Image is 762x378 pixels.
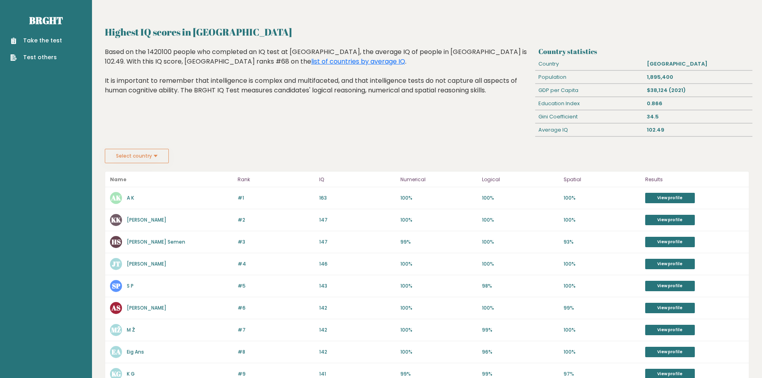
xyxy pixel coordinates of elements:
button: Select country [105,149,169,163]
p: 100% [564,326,640,334]
h3: Country statistics [538,47,749,56]
div: GDP per Capita [535,84,644,97]
p: 100% [564,194,640,202]
p: 147 [319,238,396,246]
p: 100% [400,194,477,202]
p: 97% [564,370,640,378]
text: EA [112,347,121,356]
text: MŽ [111,325,121,334]
p: #1 [238,194,314,202]
p: 100% [400,326,477,334]
p: 99% [482,370,559,378]
p: 100% [482,260,559,268]
p: 96% [482,348,559,356]
p: 141 [319,370,396,378]
p: #8 [238,348,314,356]
p: #6 [238,304,314,312]
div: Based on the 1420100 people who completed an IQ test at [GEOGRAPHIC_DATA], the average IQ of peop... [105,47,532,107]
p: 99% [482,326,559,334]
p: 100% [564,282,640,290]
p: 100% [564,216,640,224]
div: 102.49 [644,124,752,136]
p: Numerical [400,175,477,184]
a: A K [127,194,134,201]
a: View profile [645,281,695,291]
div: Gini Coefficient [535,110,644,123]
p: 100% [400,260,477,268]
h2: Highest IQ scores in [GEOGRAPHIC_DATA] [105,25,749,39]
a: Eig Ans [127,348,144,355]
p: IQ [319,175,396,184]
p: 100% [482,194,559,202]
a: [PERSON_NAME] [127,216,166,223]
p: 99% [400,238,477,246]
div: Education Index [535,97,644,110]
a: View profile [645,237,695,247]
p: #2 [238,216,314,224]
a: M Ž [127,326,135,333]
p: 146 [319,260,396,268]
p: 142 [319,304,396,312]
p: 100% [564,348,640,356]
a: View profile [645,193,695,203]
text: KK [111,215,121,224]
div: 1,895,400 [644,71,752,84]
a: [PERSON_NAME] [127,304,166,311]
text: JT [112,259,120,268]
a: Test others [10,53,62,62]
a: View profile [645,259,695,269]
p: #4 [238,260,314,268]
div: Country [535,58,644,70]
p: Spatial [564,175,640,184]
a: S P [127,282,134,289]
p: 142 [319,348,396,356]
p: #5 [238,282,314,290]
a: [PERSON_NAME] [127,260,166,267]
p: 100% [482,238,559,246]
a: View profile [645,347,695,357]
a: View profile [645,325,695,335]
div: Average IQ [535,124,644,136]
text: HS [112,237,121,246]
p: 142 [319,326,396,334]
p: 163 [319,194,396,202]
div: $38,124 (2021) [644,84,752,97]
div: [GEOGRAPHIC_DATA] [644,58,752,70]
a: Brght [29,14,63,27]
text: AK [111,193,121,202]
p: #7 [238,326,314,334]
b: Name [110,176,126,183]
p: 100% [400,348,477,356]
a: [PERSON_NAME] Semen [127,238,185,245]
div: 0.866 [644,97,752,110]
p: 100% [400,282,477,290]
p: Results [645,175,744,184]
text: SP [112,281,120,290]
p: 100% [564,260,640,268]
a: list of countries by average IQ [311,57,405,66]
div: 34.5 [644,110,752,123]
p: 143 [319,282,396,290]
p: 100% [400,216,477,224]
p: 100% [400,304,477,312]
a: Take the test [10,36,62,45]
p: 147 [319,216,396,224]
p: #9 [238,370,314,378]
p: 99% [400,370,477,378]
a: View profile [645,215,695,225]
a: K G [127,370,135,377]
text: AS [111,303,120,312]
p: Rank [238,175,314,184]
p: 93% [564,238,640,246]
p: 98% [482,282,559,290]
p: 100% [482,216,559,224]
p: 99% [564,304,640,312]
p: Logical [482,175,559,184]
a: View profile [645,303,695,313]
p: #3 [238,238,314,246]
div: Population [535,71,644,84]
p: 100% [482,304,559,312]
